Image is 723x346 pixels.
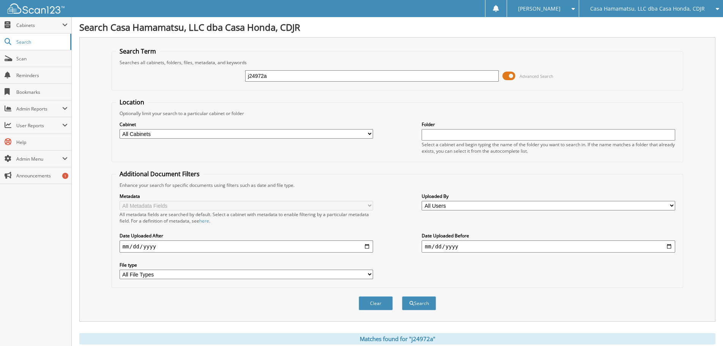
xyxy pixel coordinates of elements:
legend: Search Term [116,47,160,55]
a: here [199,218,209,224]
input: start [120,240,373,253]
span: Admin Reports [16,106,62,112]
span: User Reports [16,122,62,129]
label: File type [120,262,373,268]
button: Search [402,296,436,310]
h1: Search Casa Hamamatsu, LLC dba Casa Honda, CDJR [79,21,715,33]
label: Uploaded By [422,193,675,199]
div: Optionally limit your search to a particular cabinet or folder [116,110,679,117]
button: Clear [359,296,393,310]
input: end [422,240,675,253]
label: Date Uploaded Before [422,232,675,239]
label: Cabinet [120,121,373,128]
span: Search [16,39,66,45]
legend: Location [116,98,148,106]
span: Help [16,139,68,145]
legend: Additional Document Filters [116,170,203,178]
label: Metadata [120,193,373,199]
div: 1 [62,173,68,179]
span: Cabinets [16,22,62,28]
span: Announcements [16,172,68,179]
label: Date Uploaded After [120,232,373,239]
div: All metadata fields are searched by default. Select a cabinet with metadata to enable filtering b... [120,211,373,224]
div: Matches found for "j24972a" [79,333,715,344]
img: scan123-logo-white.svg [8,3,65,14]
span: [PERSON_NAME] [518,6,561,11]
div: Select a cabinet and begin typing the name of the folder you want to search in. If the name match... [422,141,675,154]
span: Advanced Search [520,73,553,79]
span: Scan [16,55,68,62]
span: Admin Menu [16,156,62,162]
span: Casa Hamamatsu, LLC dba Casa Honda, CDJR [590,6,705,11]
div: Enhance your search for specific documents using filters such as date and file type. [116,182,679,188]
span: Reminders [16,72,68,79]
div: Searches all cabinets, folders, files, metadata, and keywords [116,59,679,66]
label: Folder [422,121,675,128]
span: Bookmarks [16,89,68,95]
